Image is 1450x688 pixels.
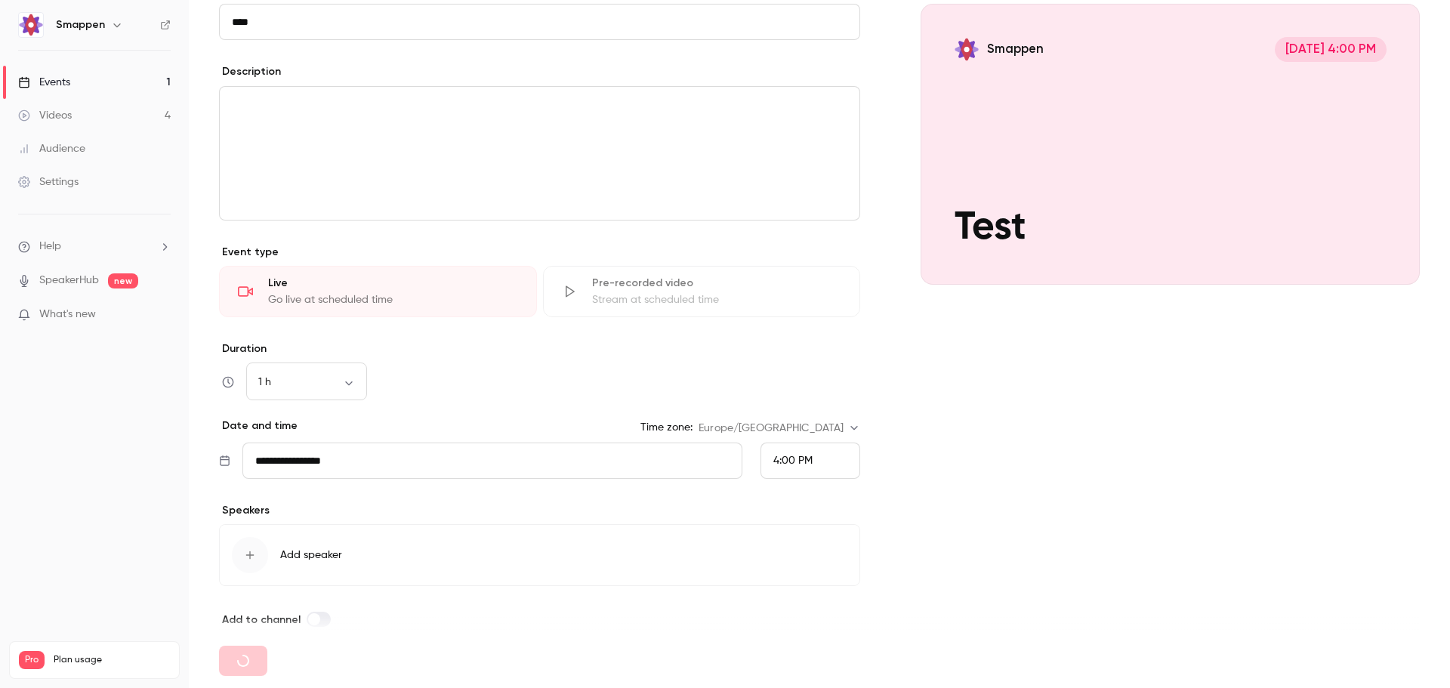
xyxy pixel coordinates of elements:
div: Settings [18,174,79,190]
div: Stream at scheduled time [592,292,842,307]
div: From [760,443,860,479]
a: SpeakerHub [39,273,99,288]
div: Events [18,75,70,90]
button: Add speaker [219,524,860,586]
span: new [108,273,138,288]
div: Pre-recorded video [592,276,842,291]
span: Help [39,239,61,255]
span: Plan usage [54,654,170,666]
h6: Smappen [56,17,105,32]
div: editor [220,87,859,220]
div: Audience [18,141,85,156]
input: Tue, Feb 17, 2026 [242,443,742,479]
div: LiveGo live at scheduled time [219,266,537,317]
p: Event type [219,245,860,260]
span: Pro [19,651,45,669]
div: 1 h [246,375,367,390]
span: Add speaker [280,548,342,563]
p: Speakers [219,503,860,518]
section: description [219,86,860,221]
span: 4:00 PM [773,455,813,466]
span: Add to channel [222,613,301,626]
div: Pre-recorded videoStream at scheduled time [543,266,861,317]
img: Smappen [19,13,43,37]
label: Duration [219,341,860,356]
div: Europe/[GEOGRAPHIC_DATA] [699,421,860,436]
label: Description [219,64,281,79]
div: Go live at scheduled time [268,292,518,307]
div: Videos [18,108,72,123]
iframe: Noticeable Trigger [153,308,171,322]
p: Date and time [219,418,298,433]
li: help-dropdown-opener [18,239,171,255]
span: What's new [39,307,96,322]
label: Time zone: [640,420,693,435]
div: Live [268,276,518,291]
